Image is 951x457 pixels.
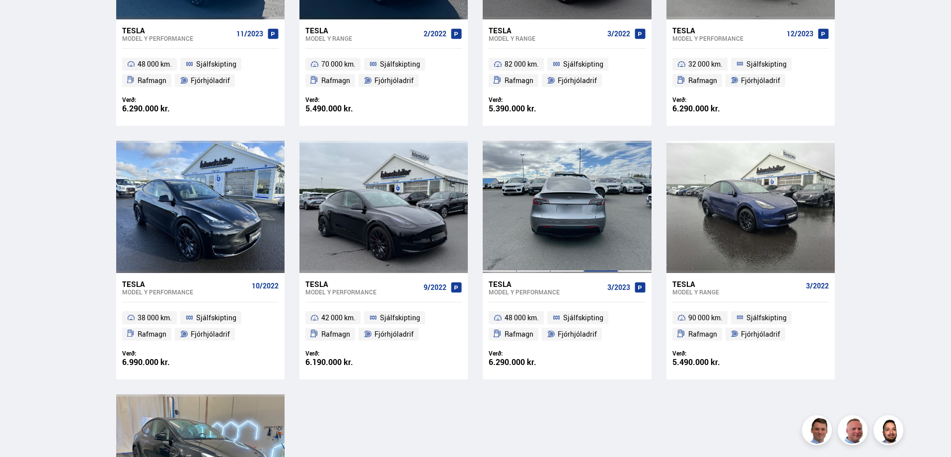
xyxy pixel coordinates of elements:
[122,26,232,35] div: Tesla
[305,96,384,103] div: Verð:
[489,279,603,288] div: Tesla
[483,19,651,126] a: Tesla Model Y RANGE 3/2022 82 000 km. Sjálfskipting Rafmagn Fjórhjóladrif Verð: 5.390.000 kr.
[321,75,350,87] span: Rafmagn
[489,104,567,113] div: 5.390.000 kr.
[191,328,230,340] span: Fjórhjóladrif
[489,96,567,103] div: Verð:
[688,75,717,87] span: Rafmagn
[122,104,201,113] div: 6.290.000 kr.
[505,312,539,324] span: 48 000 km.
[607,30,630,38] span: 3/2022
[563,58,603,70] span: Sjálfskipting
[672,288,802,295] div: Model Y RANGE
[122,96,201,103] div: Verð:
[688,58,723,70] span: 32 000 km.
[374,328,414,340] span: Fjórhjóladrif
[505,328,533,340] span: Rafmagn
[746,58,787,70] span: Sjálfskipting
[672,358,751,366] div: 5.490.000 kr.
[666,273,835,379] a: Tesla Model Y RANGE 3/2022 90 000 km. Sjálfskipting Rafmagn Fjórhjóladrif Verð: 5.490.000 kr.
[672,350,751,357] div: Verð:
[672,96,751,103] div: Verð:
[672,35,783,42] div: Model Y PERFORMANCE
[746,312,787,324] span: Sjálfskipting
[196,58,236,70] span: Sjálfskipting
[321,328,350,340] span: Rafmagn
[236,30,263,38] span: 11/2023
[787,30,813,38] span: 12/2023
[122,350,201,357] div: Verð:
[305,35,420,42] div: Model Y RANGE
[489,288,603,295] div: Model Y PERFORMANCE
[741,75,780,87] span: Fjórhjóladrif
[489,350,567,357] div: Verð:
[122,288,248,295] div: Model Y PERFORMANCE
[741,328,780,340] span: Fjórhjóladrif
[138,58,172,70] span: 48 000 km.
[305,358,384,366] div: 6.190.000 kr.
[804,417,833,447] img: FbJEzSuNWCJXmdc-.webp
[122,279,248,288] div: Tesla
[380,58,420,70] span: Sjálfskipting
[563,312,603,324] span: Sjálfskipting
[138,312,172,324] span: 38 000 km.
[505,58,539,70] span: 82 000 km.
[688,328,717,340] span: Rafmagn
[305,350,384,357] div: Verð:
[138,75,166,87] span: Rafmagn
[380,312,420,324] span: Sjálfskipting
[489,26,603,35] div: Tesla
[806,282,829,290] span: 3/2022
[305,288,420,295] div: Model Y PERFORMANCE
[305,104,384,113] div: 5.490.000 kr.
[138,328,166,340] span: Rafmagn
[666,19,835,126] a: Tesla Model Y PERFORMANCE 12/2023 32 000 km. Sjálfskipting Rafmagn Fjórhjóladrif Verð: 6.290.000 kr.
[305,279,420,288] div: Tesla
[688,312,723,324] span: 90 000 km.
[672,104,751,113] div: 6.290.000 kr.
[122,358,201,366] div: 6.990.000 kr.
[489,358,567,366] div: 6.290.000 kr.
[483,273,651,379] a: Tesla Model Y PERFORMANCE 3/2023 48 000 km. Sjálfskipting Rafmagn Fjórhjóladrif Verð: 6.290.000 kr.
[191,75,230,87] span: Fjórhjóladrif
[305,26,420,35] div: Tesla
[196,312,236,324] span: Sjálfskipting
[672,279,802,288] div: Tesla
[321,58,356,70] span: 70 000 km.
[839,417,869,447] img: siFngHWaQ9KaOqBr.png
[672,26,783,35] div: Tesla
[299,273,468,379] a: Tesla Model Y PERFORMANCE 9/2022 42 000 km. Sjálfskipting Rafmagn Fjórhjóladrif Verð: 6.190.000 kr.
[116,19,285,126] a: Tesla Model Y PERFORMANCE 11/2023 48 000 km. Sjálfskipting Rafmagn Fjórhjóladrif Verð: 6.290.000 kr.
[8,4,38,34] button: Open LiveChat chat widget
[875,417,905,447] img: nhp88E3Fdnt1Opn2.png
[558,75,597,87] span: Fjórhjóladrif
[607,283,630,291] span: 3/2023
[558,328,597,340] span: Fjórhjóladrif
[489,35,603,42] div: Model Y RANGE
[116,273,285,379] a: Tesla Model Y PERFORMANCE 10/2022 38 000 km. Sjálfskipting Rafmagn Fjórhjóladrif Verð: 6.990.000 kr.
[424,283,446,291] span: 9/2022
[299,19,468,126] a: Tesla Model Y RANGE 2/2022 70 000 km. Sjálfskipting Rafmagn Fjórhjóladrif Verð: 5.490.000 kr.
[374,75,414,87] span: Fjórhjóladrif
[122,35,232,42] div: Model Y PERFORMANCE
[424,30,446,38] span: 2/2022
[505,75,533,87] span: Rafmagn
[321,312,356,324] span: 42 000 km.
[252,282,279,290] span: 10/2022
